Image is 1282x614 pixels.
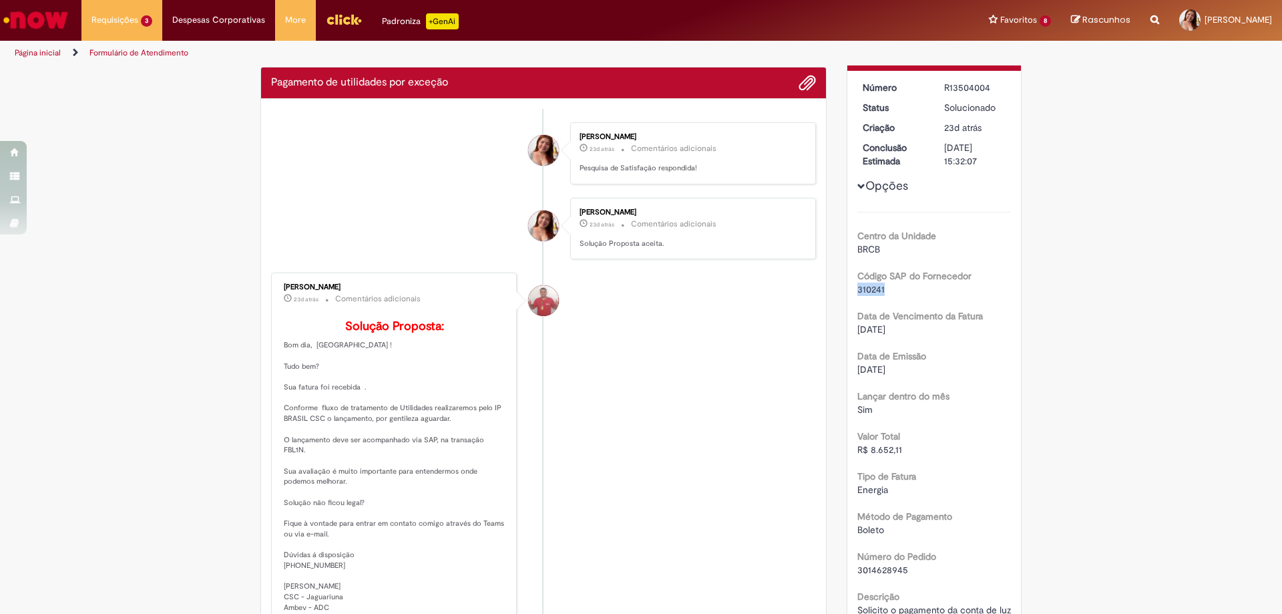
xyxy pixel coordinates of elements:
[853,101,935,114] dt: Status
[580,163,802,174] p: Pesquisa de Satisfação respondida!
[857,363,885,375] span: [DATE]
[857,430,900,442] b: Valor Total
[590,220,614,228] time: 09/09/2025 09:38:06
[271,77,448,89] h2: Pagamento de utilidades por exceção Histórico de tíquete
[285,13,306,27] span: More
[853,121,935,134] dt: Criação
[944,81,1006,94] div: R13504004
[944,141,1006,168] div: [DATE] 15:32:07
[857,323,885,335] span: [DATE]
[857,270,972,282] b: Código SAP do Fornecedor
[1,7,70,33] img: ServiceNow
[857,524,884,536] span: Boleto
[857,510,952,522] b: Método de Pagamento
[580,239,802,249] p: Solução Proposta aceita.
[590,220,614,228] span: 23d atrás
[1000,13,1037,27] span: Favoritos
[590,145,614,153] span: 23d atrás
[857,283,885,295] span: 310241
[1040,15,1051,27] span: 8
[944,122,982,134] span: 23d atrás
[857,484,888,496] span: Energia
[91,13,138,27] span: Requisições
[944,122,982,134] time: 09/09/2025 08:45:10
[857,350,926,362] b: Data de Emissão
[10,41,845,65] ul: Trilhas de página
[528,210,559,241] div: Taissa Giovanna Melquiades Soares
[528,285,559,316] div: Erik Emanuel Dos Santos Lino
[89,47,188,58] a: Formulário de Atendimento
[284,320,506,613] p: Bom dia, [GEOGRAPHIC_DATA] ! Tudo bem? Sua fatura foi recebida . Conforme fluxo de tratamento de ...
[857,564,908,576] span: 3014628945
[944,121,1006,134] div: 09/09/2025 08:45:10
[382,13,459,29] div: Padroniza
[284,283,506,291] div: [PERSON_NAME]
[944,101,1006,114] div: Solucionado
[172,13,265,27] span: Despesas Corporativas
[1082,13,1130,26] span: Rascunhos
[857,551,936,563] b: Número do Pedido
[857,404,873,416] span: Sim
[15,47,61,58] a: Página inicial
[580,133,802,141] div: [PERSON_NAME]
[528,135,559,166] div: Taissa Giovanna Melquiades Soares
[857,230,936,242] b: Centro da Unidade
[141,15,152,27] span: 3
[426,13,459,29] p: +GenAi
[590,145,614,153] time: 09/09/2025 09:38:13
[631,143,716,154] small: Comentários adicionais
[799,74,816,92] button: Adicionar anexos
[857,243,880,255] span: BRCB
[857,470,916,482] b: Tipo de Fatura
[335,293,421,305] small: Comentários adicionais
[631,218,716,230] small: Comentários adicionais
[294,295,318,303] time: 09/09/2025 09:05:59
[345,319,444,334] b: Solução Proposta:
[1205,14,1272,25] span: [PERSON_NAME]
[580,208,802,216] div: [PERSON_NAME]
[857,591,899,603] b: Descrição
[857,444,902,456] span: R$ 8.652,11
[1071,14,1130,27] a: Rascunhos
[857,310,983,322] b: Data de Vencimento da Fatura
[294,295,318,303] span: 23d atrás
[853,141,935,168] dt: Conclusão Estimada
[857,390,949,402] b: Lançar dentro do mês
[326,9,362,29] img: click_logo_yellow_360x200.png
[853,81,935,94] dt: Número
